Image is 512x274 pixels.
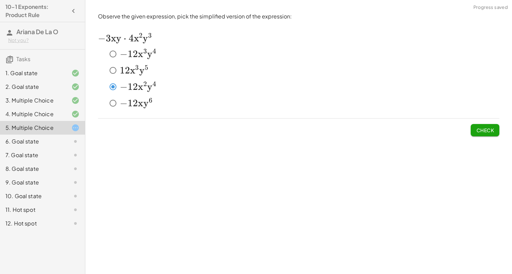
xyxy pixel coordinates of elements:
p: Observe the given expression, pick the simplified version of the expression: [98,13,499,20]
i: Task finished and correct. [71,110,80,118]
span: ⋅ [124,32,126,44]
span: x [138,97,143,109]
i: Task not started. [71,151,80,159]
span: y [116,32,121,44]
span: − [120,97,128,109]
div: 4. Multiple Choice [5,110,60,118]
h4: 10-1 Exponents: Product Rule [5,3,67,19]
span: 3 [143,47,147,55]
i: Task not started. [71,192,80,200]
div: 1. Goal state [5,69,60,77]
i: Task not started. [71,219,80,228]
span: 2 [125,65,130,76]
span: 3 [106,32,111,44]
span: Progress saved [473,4,508,11]
div: 10. Goal state [5,192,60,200]
span: − [120,48,128,60]
span: y [147,48,152,60]
span: 4 [129,32,134,44]
i: Task finished and correct. [71,69,80,77]
span: y [143,97,148,109]
div: 3. Multiple Choice [5,96,60,105]
span: 2 [143,80,147,88]
span: 1 [128,48,133,60]
div: 2. Goal state [5,83,60,91]
span: x [138,48,143,60]
span: x [111,32,116,44]
i: Task not started. [71,165,80,173]
i: Task finished and correct. [71,96,80,105]
span: 1 [128,97,133,109]
i: Task not started. [71,206,80,214]
i: Task finished and correct. [71,83,80,91]
span: 1 [128,81,133,93]
button: Check [471,124,499,136]
span: 5 [145,64,148,72]
div: 11. Hot spot [5,206,60,214]
span: − [120,81,128,93]
div: 7. Goal state [5,151,60,159]
span: 1 [120,65,125,76]
i: Task not started. [71,137,80,146]
span: x [134,32,139,44]
i: Task started. [71,124,80,132]
div: 8. Goal state [5,165,60,173]
span: − [98,32,106,44]
span: x [138,81,143,93]
span: y [143,32,148,44]
span: 2 [133,97,138,109]
div: 6. Goal state [5,137,60,146]
span: 2 [133,81,138,93]
span: 6 [149,96,152,105]
div: 5. Multiple Choice [5,124,60,132]
span: 3 [135,64,139,72]
span: 4 [153,80,156,88]
div: 9. Goal state [5,178,60,187]
div: 12. Hot spot [5,219,60,228]
span: 2 [133,48,138,60]
span: 3 [148,31,152,40]
span: x [130,65,135,76]
i: Task not started. [71,178,80,187]
span: 4 [153,47,156,55]
span: Check [476,127,494,133]
span: Tasks [16,55,30,63]
span: y [139,65,144,76]
span: y [147,81,152,93]
span: 2 [139,31,142,40]
span: Ariana De La O [16,28,58,36]
div: Not you? [8,37,80,44]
